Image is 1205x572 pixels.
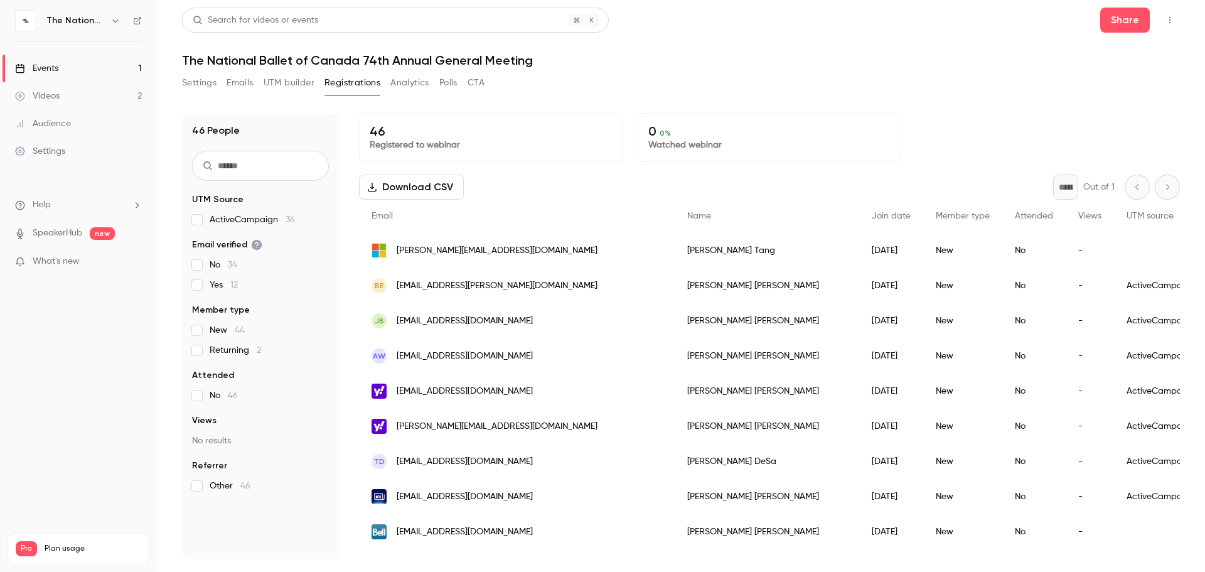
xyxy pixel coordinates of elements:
[15,198,142,212] li: help-dropdown-opener
[923,409,1002,444] div: New
[16,11,36,31] img: The National Ballet of Canada
[859,479,923,514] div: [DATE]
[372,243,387,258] img: outlook.com
[923,374,1002,409] div: New
[210,259,237,271] span: No
[15,145,65,158] div: Settings
[182,53,1180,68] h1: The National Ballet of Canada 74th Annual General Meeting
[675,479,859,514] div: [PERSON_NAME] [PERSON_NAME]
[1002,268,1066,303] div: No
[192,123,240,138] h1: 46 People
[33,227,82,240] a: SpeakerHub
[936,212,990,220] span: Member type
[675,444,859,479] div: [PERSON_NAME] DeSa
[1066,444,1114,479] div: -
[660,129,671,138] span: 0 %
[264,73,314,93] button: UTM builder
[675,268,859,303] div: [PERSON_NAME] [PERSON_NAME]
[687,212,711,220] span: Name
[192,239,262,251] span: Email verified
[210,213,295,226] span: ActiveCampaign
[210,389,238,402] span: No
[872,212,911,220] span: Join date
[240,482,250,490] span: 46
[192,369,234,382] span: Attended
[1002,444,1066,479] div: No
[1066,514,1114,549] div: -
[1002,409,1066,444] div: No
[923,514,1002,549] div: New
[397,420,597,433] span: [PERSON_NAME][EMAIL_ADDRESS][DOMAIN_NAME]
[359,175,464,200] button: Download CSV
[228,391,238,400] span: 46
[859,514,923,549] div: [DATE]
[397,279,597,293] span: [EMAIL_ADDRESS][PERSON_NAME][DOMAIN_NAME]
[192,460,227,472] span: Referrer
[397,490,533,504] span: [EMAIL_ADDRESS][DOMAIN_NAME]
[397,385,533,398] span: [EMAIL_ADDRESS][DOMAIN_NAME]
[210,344,261,357] span: Returning
[859,303,923,338] div: [DATE]
[859,338,923,374] div: [DATE]
[1066,268,1114,303] div: -
[1066,374,1114,409] div: -
[193,14,318,27] div: Search for videos or events
[1127,212,1174,220] span: UTM source
[1100,8,1150,33] button: Share
[182,73,217,93] button: Settings
[210,480,250,492] span: Other
[1083,181,1115,193] p: Out of 1
[375,280,383,291] span: BE
[372,524,387,539] img: bell.net
[46,14,105,27] h6: The National Ballet of Canada
[192,414,217,427] span: Views
[1066,338,1114,374] div: -
[192,434,329,447] p: No results
[15,62,58,75] div: Events
[859,268,923,303] div: [DATE]
[675,409,859,444] div: [PERSON_NAME] [PERSON_NAME]
[923,444,1002,479] div: New
[648,124,891,139] p: 0
[286,215,295,224] span: 36
[675,374,859,409] div: [PERSON_NAME] [PERSON_NAME]
[1015,212,1053,220] span: Attended
[210,324,245,337] span: New
[324,73,380,93] button: Registrations
[923,479,1002,514] div: New
[1066,303,1114,338] div: -
[859,444,923,479] div: [DATE]
[33,198,51,212] span: Help
[390,73,429,93] button: Analytics
[372,384,387,399] img: yahoo.ca
[397,350,533,363] span: [EMAIL_ADDRESS][DOMAIN_NAME]
[1002,514,1066,549] div: No
[90,227,115,240] span: new
[45,544,141,554] span: Plan usage
[230,281,238,289] span: 12
[192,304,250,316] span: Member type
[127,256,142,267] iframe: Noticeable Trigger
[16,541,37,556] span: Pro
[257,346,261,355] span: 2
[1066,409,1114,444] div: -
[1002,479,1066,514] div: No
[192,193,329,492] section: facet-groups
[675,233,859,268] div: [PERSON_NAME] Tang
[439,73,458,93] button: Polls
[1078,212,1101,220] span: Views
[370,124,612,139] p: 46
[397,455,533,468] span: [EMAIL_ADDRESS][DOMAIN_NAME]
[228,261,237,269] span: 34
[859,374,923,409] div: [DATE]
[923,268,1002,303] div: New
[375,315,384,326] span: JB
[210,279,238,291] span: Yes
[15,90,60,102] div: Videos
[675,303,859,338] div: [PERSON_NAME] [PERSON_NAME]
[373,350,385,362] span: aw
[1066,233,1114,268] div: -
[1002,233,1066,268] div: No
[397,526,533,539] span: [EMAIL_ADDRESS][DOMAIN_NAME]
[1066,479,1114,514] div: -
